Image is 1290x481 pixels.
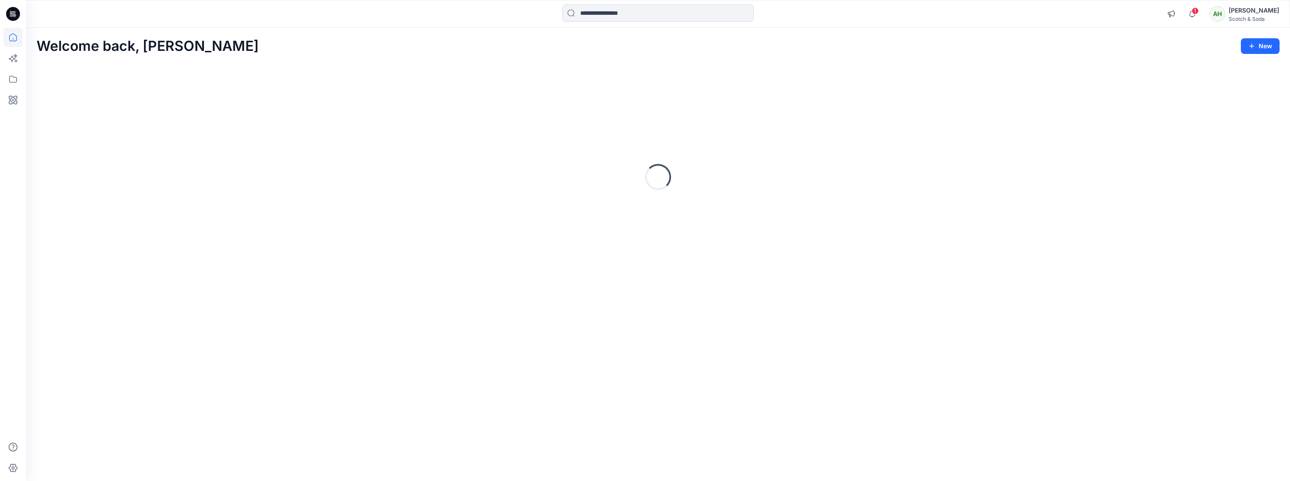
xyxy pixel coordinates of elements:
span: 1 [1192,7,1199,14]
h2: Welcome back, [PERSON_NAME] [37,38,259,54]
div: AH [1210,6,1225,22]
button: New [1241,38,1280,54]
div: [PERSON_NAME] [1229,5,1279,16]
div: Scotch & Soda [1229,16,1279,22]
